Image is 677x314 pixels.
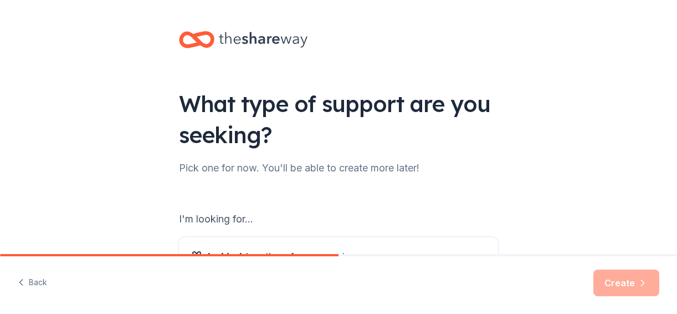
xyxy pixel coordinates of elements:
[179,237,498,308] button: In-kinddonations for an eventFind auction and raffle items, meals, snacks, desserts, alcohol, and...
[179,88,498,150] div: What type of support are you seeking?
[18,271,47,295] button: Back
[179,210,498,228] div: I'm looking for...
[179,159,498,177] div: Pick one for now. You'll be able to create more later!
[208,248,345,266] span: donations for an event
[208,251,242,262] span: In-kind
